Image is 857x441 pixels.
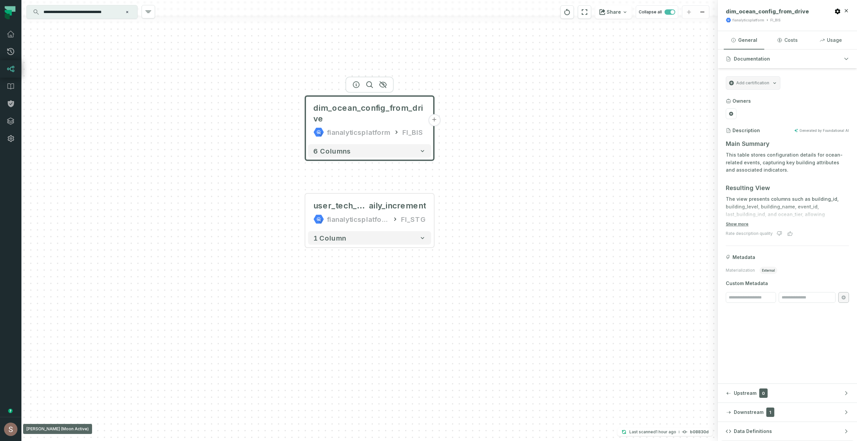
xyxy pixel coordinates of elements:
span: Add certification [736,80,769,86]
div: fianalyticsplatform [327,127,390,138]
button: Costs [767,31,807,49]
span: Metadata [732,254,755,261]
div: FI_BIS [770,18,781,23]
button: zoom out [696,6,709,19]
button: General [724,31,764,49]
span: dim_ocean_config_from_drive [726,8,809,15]
button: Usage [810,31,851,49]
button: Share [595,5,632,19]
button: Data Definitions [718,422,857,441]
button: Downstream1 [718,403,857,422]
button: Add certification [726,76,780,90]
relative-time: Sep 17, 2025, 4:04 PM GMT+3 [656,429,676,434]
span: user_tech_performance_d [313,200,369,211]
span: Data Definitions [734,428,772,435]
div: user_tech_performance_daily_increment [313,200,426,211]
button: Last scanned[DATE] 4:04:11 PMb08830d [617,428,713,436]
button: Show more [726,222,749,227]
span: Downstream [734,409,764,416]
span: Custom Metadata [726,280,849,287]
span: Documentation [734,56,770,62]
span: Upstream [734,390,757,396]
div: Tooltip anchor [7,408,13,414]
div: fianalyticsplatform [327,214,389,225]
p: Last scanned [629,429,676,435]
p: This table stores configuration details for ocean-related events, capturing key building attribut... [726,151,849,174]
h3: Description [732,127,760,134]
p: The view presents columns such as building_id, building_level, building_name, event_id, last_buil... [726,195,849,241]
button: Generated by Foundational AI [794,128,849,133]
span: 6 columns [313,147,351,155]
div: fianalyticsplatform [732,18,764,23]
button: Clear search query [124,9,131,15]
button: Collapse all [636,5,678,19]
h4: b08830d [690,430,709,434]
span: 1 column [313,234,346,242]
div: FI_BIS [402,127,423,138]
h3: Resulting View [726,183,849,193]
span: external [760,267,777,274]
button: Documentation [718,50,857,68]
h3: Owners [732,98,751,104]
span: aily_increment [369,200,426,211]
span: Materialization [726,268,755,273]
button: + [428,114,440,126]
span: dim_ocean_config_from_drive [313,103,426,124]
div: FI_STG [401,214,426,225]
h3: Main Summary [726,139,849,149]
span: 0 [759,388,768,398]
div: Rate description quality [726,231,773,236]
img: avatar of Shay Gafniel [4,423,17,436]
div: [PERSON_NAME] (Moon Active) [23,424,92,434]
button: Upstream0 [718,384,857,403]
span: 1 [766,408,774,417]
